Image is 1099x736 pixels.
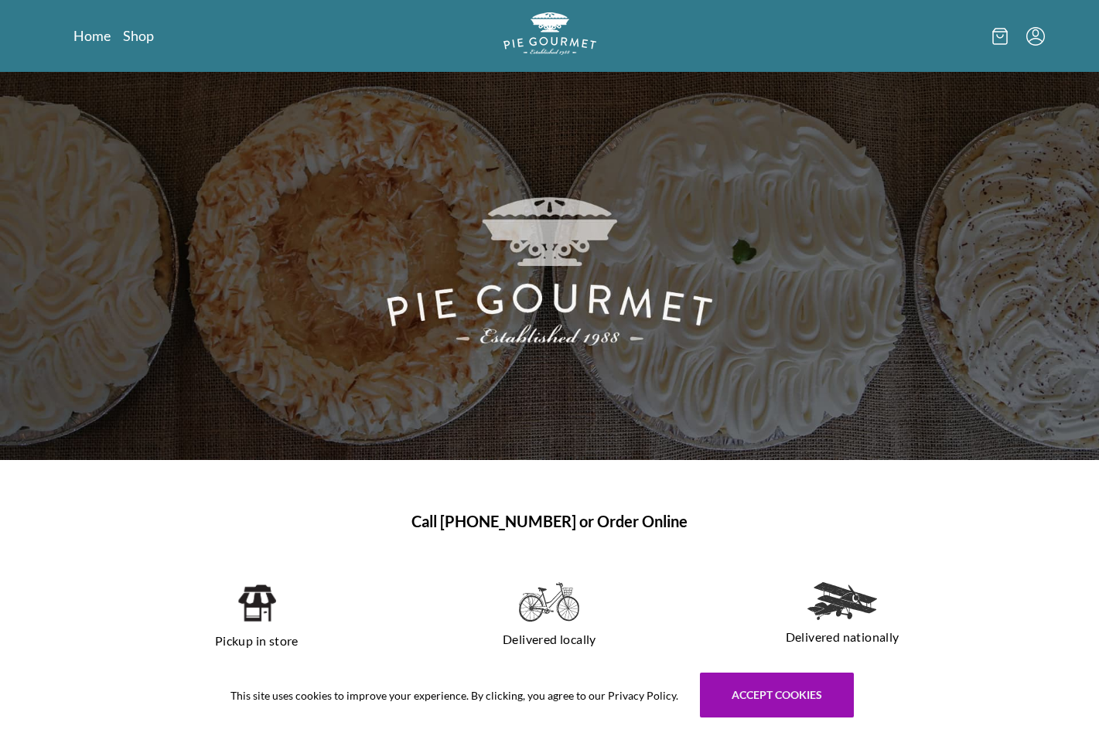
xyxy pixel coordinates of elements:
img: pickup in store [237,582,276,624]
p: Delivered locally [422,627,677,652]
p: Delivered nationally [715,625,971,649]
a: Shop [123,26,154,45]
span: This site uses cookies to improve your experience. By clicking, you agree to our Privacy Policy. [230,687,678,704]
a: Logo [503,12,596,60]
button: Menu [1026,27,1045,46]
p: Pickup in store [129,629,385,653]
img: delivered locally [519,582,579,622]
img: delivered nationally [807,582,877,620]
button: Accept cookies [700,673,854,717]
img: logo [503,12,596,55]
h1: Call [PHONE_NUMBER] or Order Online [92,509,1008,533]
a: Home [73,26,111,45]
